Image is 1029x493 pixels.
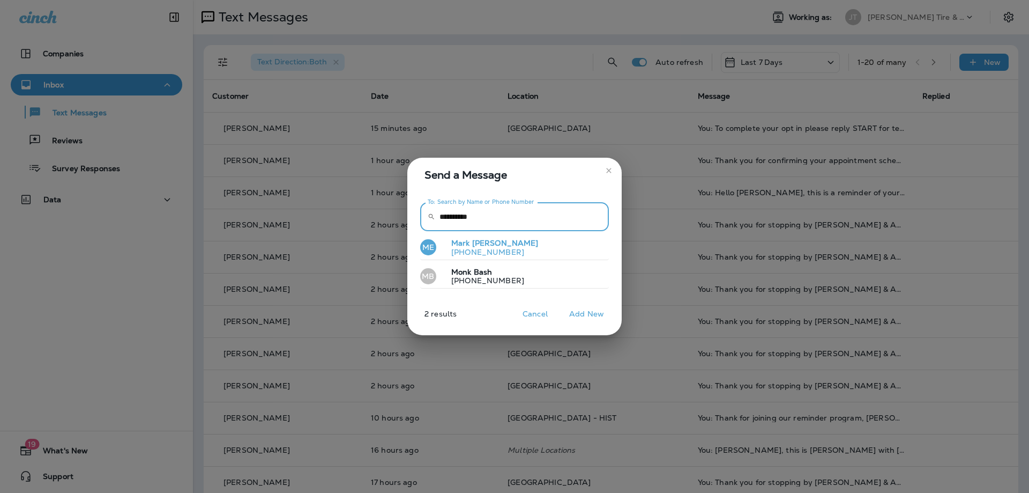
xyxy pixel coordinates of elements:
button: MBMonk Bash[PHONE_NUMBER] [420,264,609,289]
p: [PHONE_NUMBER] [443,276,524,285]
span: Send a Message [424,166,609,183]
span: Bash [474,267,493,277]
button: close [600,162,617,179]
span: Monk [451,267,472,277]
p: [PHONE_NUMBER] [443,248,539,256]
button: MEMark [PERSON_NAME][PHONE_NUMBER] [420,236,609,260]
span: Mark [451,238,470,248]
button: Cancel [515,306,555,322]
div: MB [420,268,436,284]
div: ME [420,239,436,255]
button: Add New [564,306,609,322]
label: To: Search by Name or Phone Number [428,198,534,206]
span: [PERSON_NAME] [472,238,539,248]
p: 2 results [403,310,457,327]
